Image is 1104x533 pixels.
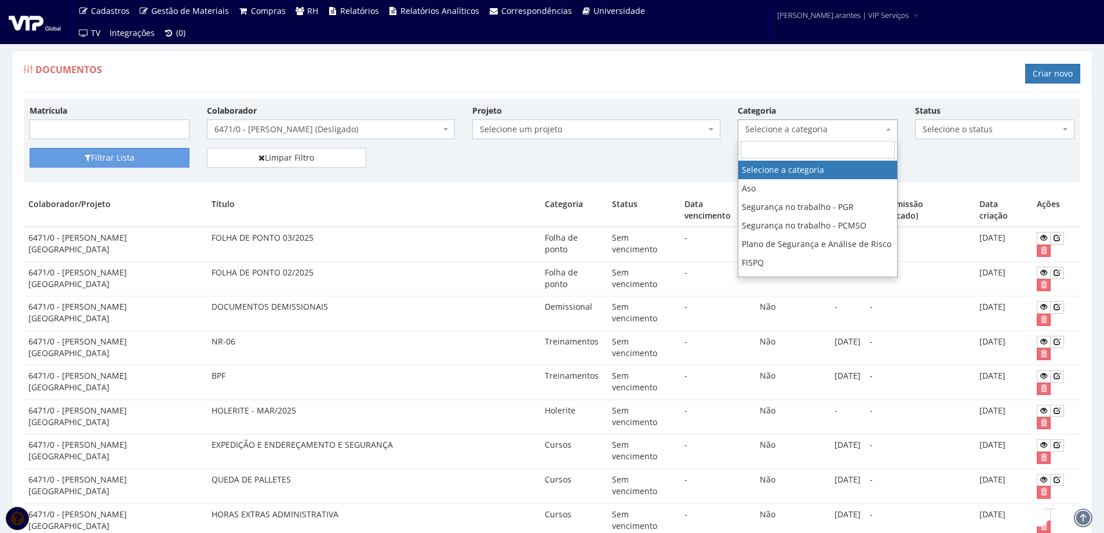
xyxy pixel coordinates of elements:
td: Cursos [540,434,607,469]
a: Criar novo [1025,64,1080,84]
td: [DATE] [975,262,1032,296]
th: Título [207,194,541,227]
th: Categoria [540,194,607,227]
th: Data criação [975,194,1032,227]
td: - [830,296,865,331]
td: Folha de ponto [540,227,607,262]
span: Compras [251,5,286,16]
td: [DATE] [830,434,865,469]
td: Sem vencimento [607,365,680,400]
td: Não [755,400,830,434]
span: [PERSON_NAME].arantes | VIP Serviços [777,9,909,21]
td: [DATE] [830,469,865,503]
td: [DATE] [975,227,1032,262]
td: - [680,296,755,331]
li: Selecione a categoria [738,161,897,179]
th: Status [607,194,680,227]
span: Universidade [593,5,645,16]
span: TV [91,27,100,38]
label: Matrícula [30,105,67,117]
span: Selecione um projeto [472,119,720,139]
td: Sem vencimento [607,262,680,296]
td: Não [755,434,830,469]
td: Não [755,469,830,503]
td: Folha de ponto [540,262,607,296]
td: [DATE] [975,469,1032,503]
td: [DATE] [975,365,1032,400]
td: Sem vencimento [607,400,680,434]
td: - [830,400,865,434]
span: Correspondências [501,5,572,16]
td: - [865,469,975,503]
span: Gestão de Materiais [151,5,229,16]
label: Status [915,105,941,117]
td: [DATE] [975,434,1032,469]
span: Relatórios [340,5,379,16]
td: Cursos [540,469,607,503]
td: Não [755,365,830,400]
td: - [865,262,975,296]
td: - [680,227,755,262]
td: [DATE] [830,331,865,365]
a: Limpar Filtro [207,148,367,168]
label: Colaborador [207,105,257,117]
td: [DATE] [975,400,1032,434]
label: Projeto [472,105,502,117]
img: logo [9,13,61,31]
span: Documentos [35,63,102,76]
td: - [865,227,975,262]
li: Admissional [738,272,897,291]
td: FOLHA DE PONTO 03/2025 [207,227,541,262]
td: Sem vencimento [607,469,680,503]
span: Selecione um projeto [480,124,706,135]
td: Não [755,331,830,365]
td: - [680,262,755,296]
span: Relatórios Analíticos [400,5,479,16]
a: Integrações [105,22,159,44]
td: - [830,262,865,296]
td: Sem vencimento [607,331,680,365]
td: - [680,400,755,434]
td: 6471/0 - [PERSON_NAME][GEOGRAPHIC_DATA] [24,296,207,331]
td: Não [755,296,830,331]
td: [DATE] [830,365,865,400]
span: Selecione a categoria [745,124,883,135]
td: Sem vencimento [607,296,680,331]
span: (0) [176,27,185,38]
li: Aso [738,179,897,198]
td: 6471/0 - [PERSON_NAME][GEOGRAPHIC_DATA] [24,227,207,262]
td: Treinamentos [540,365,607,400]
td: - [865,400,975,434]
th: Colaborador/Projeto [24,194,207,227]
td: Sem vencimento [607,434,680,469]
td: Sem vencimento [607,227,680,262]
td: NR-06 [207,331,541,365]
li: Segurança no trabalho - PCMSO [738,216,897,235]
td: Treinamentos [540,331,607,365]
span: Selecione a categoria [738,119,898,139]
a: TV [74,22,105,44]
td: Não [755,262,830,296]
span: Selecione o status [915,119,1075,139]
button: Filtrar Lista [30,148,190,168]
td: - [680,469,755,503]
span: 6471/0 - ADILSON SALES DE LIMA (Desligado) [207,119,455,139]
td: 6471/0 - [PERSON_NAME][GEOGRAPHIC_DATA] [24,469,207,503]
li: FISPQ [738,253,897,272]
td: FOLHA DE PONTO 02/2025 [207,262,541,296]
a: (0) [159,22,191,44]
th: Data emissão (Certificado) [865,194,975,227]
td: 6471/0 - [PERSON_NAME][GEOGRAPHIC_DATA] [24,434,207,469]
td: QUEDA DE PALLETES [207,469,541,503]
td: - [680,331,755,365]
td: - [865,296,975,331]
td: - [865,434,975,469]
td: Demissional [540,296,607,331]
label: Categoria [738,105,776,117]
td: - [865,331,975,365]
span: 6471/0 - ADILSON SALES DE LIMA (Desligado) [214,124,440,135]
td: 6471/0 - [PERSON_NAME][GEOGRAPHIC_DATA] [24,400,207,434]
td: - [680,434,755,469]
td: Holerite [540,400,607,434]
td: DOCUMENTOS DEMISSIONAIS [207,296,541,331]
